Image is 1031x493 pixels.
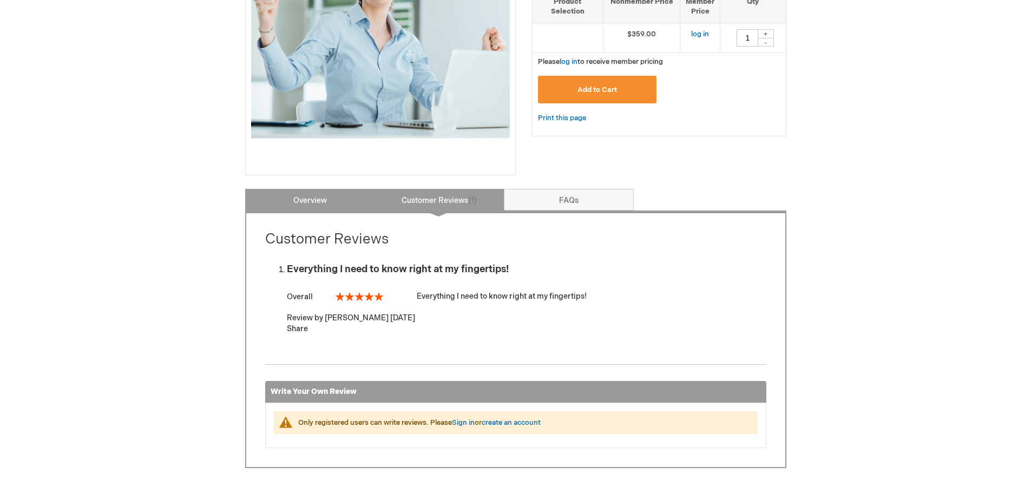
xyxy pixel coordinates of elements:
a: log in [560,57,577,66]
strong: Write Your Own Review [271,387,357,396]
td: $359.00 [603,23,680,52]
a: log in [691,30,709,38]
span: Review by [287,313,323,323]
a: FAQs [504,189,634,211]
span: Please to receive member pricing [538,57,663,66]
strong: [PERSON_NAME] [325,313,389,323]
span: Add to Cart [577,86,617,94]
time: [DATE] [390,313,415,323]
div: + [758,29,774,38]
div: Everything I need to know right at my fingertips! [287,291,766,302]
span: Overall [287,292,313,301]
button: Add to Cart [538,76,657,103]
input: Qty [737,29,758,47]
a: Print this page [538,111,586,125]
div: Only registered users can write reviews. Please or [298,418,747,428]
a: Customer Reviews1 [375,189,504,211]
div: Everything I need to know right at my fingertips! [287,264,766,275]
div: 100% [336,292,383,301]
span: Share [287,324,308,333]
a: Overview [245,189,375,211]
span: 1 [468,196,477,205]
a: Sign in [452,418,475,427]
a: create an account [482,418,541,427]
div: - [758,38,774,47]
strong: Customer Reviews [265,231,389,248]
